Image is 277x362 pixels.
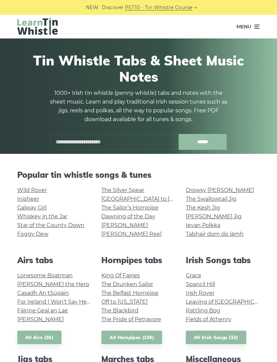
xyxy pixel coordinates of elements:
span: Menu [236,18,251,35]
a: Fields of Athenry [186,316,231,323]
a: [PERSON_NAME] [101,222,148,228]
a: [PERSON_NAME] [17,316,64,323]
a: Star of the County Down [17,222,84,228]
a: [GEOGRAPHIC_DATA] to [GEOGRAPHIC_DATA] [101,196,226,202]
a: [PERSON_NAME] Reel [101,231,161,237]
h2: Popular tin whistle songs & tunes [17,170,260,180]
a: The Swallowtail Jig [186,196,236,202]
h2: Hornpipes tabs [101,255,175,265]
a: Irish Rover [186,290,215,296]
a: Rattling Bog [186,307,220,314]
a: Tabhair dom do lámh [186,231,244,237]
a: The Belfast Hornpipe [101,290,158,296]
a: The Blackbird [101,307,138,314]
a: Lonesome Boatman [17,272,73,279]
a: Whiskey in the Jar [17,213,67,220]
a: All Airs (36) [17,331,61,344]
a: Dawning of the Day [101,213,155,220]
a: The Pride of Petravore [101,316,161,323]
a: The Silver Spear [101,187,144,193]
a: Spancil Hill [186,281,215,287]
a: Fáinne Geal an Lae [17,307,68,314]
a: King Of Fairies [101,272,140,279]
a: Casadh An tSúgáin [17,290,69,296]
a: Grace [186,272,201,279]
h2: Irish Songs tabs [186,255,260,265]
a: All Hornpipes (139) [101,331,162,344]
a: Ievan Polkka [186,222,220,228]
a: Wild Rover [17,187,47,193]
h2: Airs tabs [17,255,91,265]
a: Off to [US_STATE] [101,299,148,305]
a: Galway Girl [17,204,47,211]
p: 1000+ Irish tin whistle (penny whistle) tabs and notes with the sheet music. Learn and play tradi... [47,89,230,124]
a: Drowsy [PERSON_NAME] [186,187,254,193]
a: Leaving of [GEOGRAPHIC_DATA] [186,299,273,305]
a: [PERSON_NAME] Jig [186,213,242,220]
a: The Drunken Sailor [101,281,153,287]
a: [PERSON_NAME] the Hero [17,281,89,287]
h1: Tin Whistle Tabs & Sheet Music Notes [17,52,260,85]
a: Foggy Dew [17,231,48,237]
a: The Kesh Jig [186,204,220,211]
a: All Irish Songs (32) [186,331,246,344]
a: For Ireland I Won’t Say Her Name [17,299,107,305]
a: Inisheer [17,196,39,202]
img: LearnTinWhistle.com [17,18,58,35]
a: The Sailor’s Hornpipe [101,204,158,211]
